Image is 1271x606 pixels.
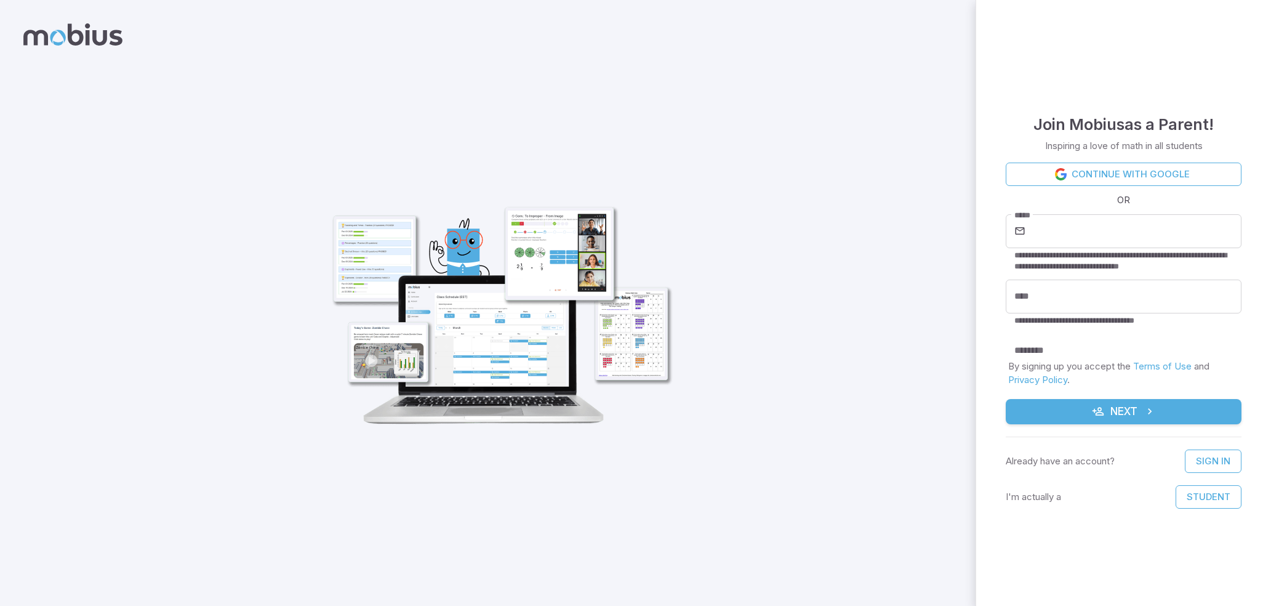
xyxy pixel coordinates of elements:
button: Next [1006,399,1241,425]
img: parent_1-illustration [315,167,681,435]
h4: Join Mobius as a Parent ! [1033,112,1214,137]
p: I'm actually a [1006,490,1061,504]
p: Already have an account? [1006,454,1115,468]
a: Privacy Policy [1008,374,1067,386]
a: Terms of Use [1133,360,1192,372]
a: Continue with Google [1006,163,1241,186]
p: By signing up you accept the and . [1008,360,1239,387]
p: Inspiring a love of math in all students [1045,139,1203,153]
a: Sign In [1185,450,1241,473]
button: Student [1176,485,1241,509]
span: OR [1114,193,1133,207]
